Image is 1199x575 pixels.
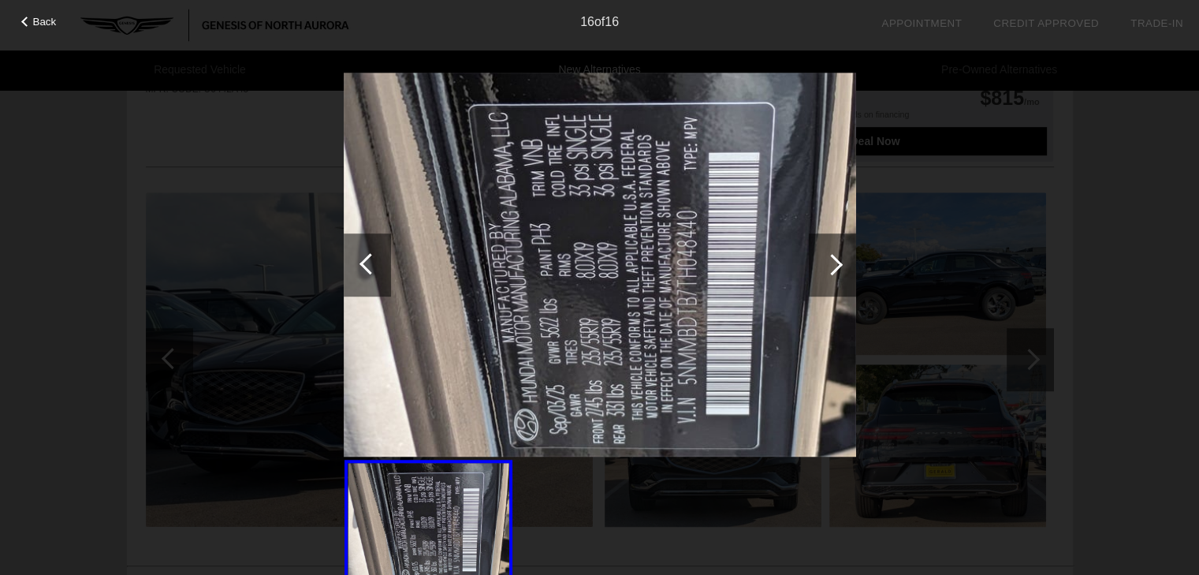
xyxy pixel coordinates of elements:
[993,17,1099,29] a: Credit Approved
[1130,17,1183,29] a: Trade-In
[605,15,619,28] span: 16
[881,17,962,29] a: Appointment
[580,15,594,28] span: 16
[344,73,856,457] img: New-2026-Genesis-GV70-25TAdvanced-ID28976344241-aHR0cDovL2ltYWdlcy51bml0c2ludmVudG9yeS5jb20vdXBsb...
[33,16,57,28] span: Back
